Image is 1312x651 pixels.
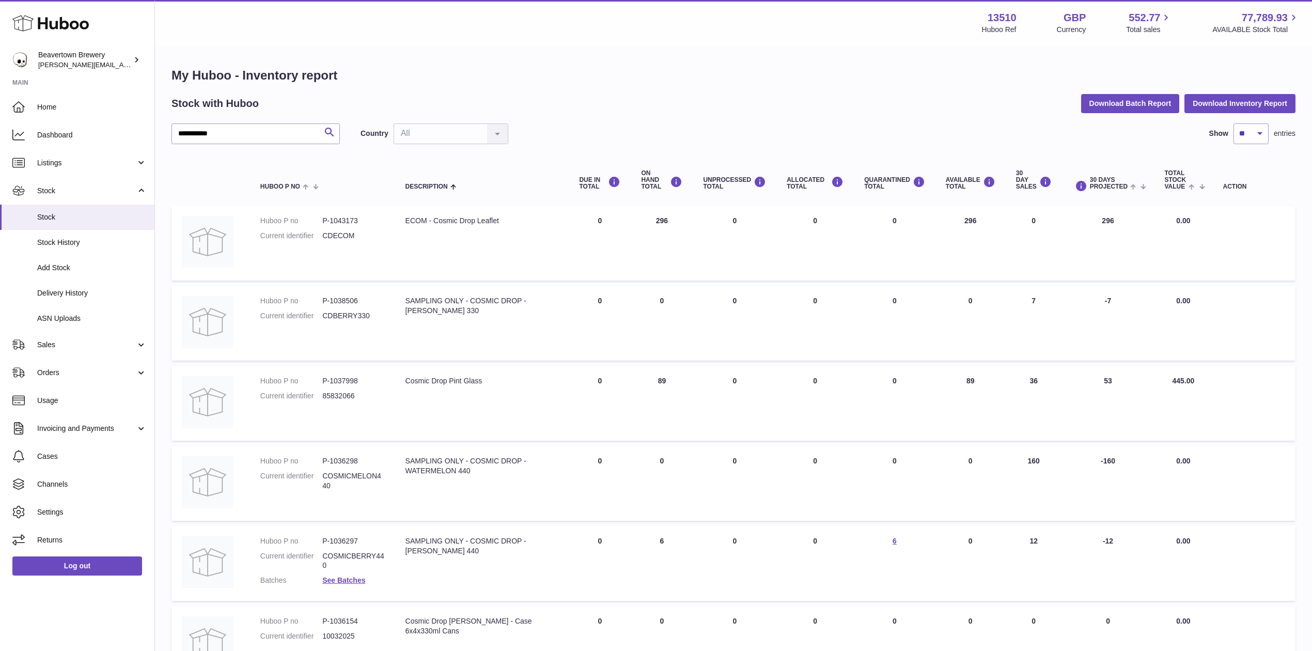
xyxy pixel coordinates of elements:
span: Stock History [37,238,147,247]
dd: P-1038506 [322,296,384,306]
td: 160 [1006,446,1062,521]
a: 6 [893,537,897,545]
button: Download Batch Report [1081,94,1180,113]
span: Stock [37,186,136,196]
span: 445.00 [1173,377,1195,385]
td: 7 [1006,286,1062,361]
div: SAMPLING ONLY - COSMIC DROP - [PERSON_NAME] 330 [405,296,559,316]
dd: COSMICBERRY440 [322,551,384,571]
span: Sales [37,340,136,350]
span: 0.00 [1176,617,1190,625]
td: 0 [693,366,776,441]
div: AVAILABLE Total [946,176,995,190]
dd: CDECOM [322,231,384,241]
span: Total sales [1126,25,1172,35]
dd: P-1036154 [322,616,384,626]
td: 0 [935,526,1006,601]
div: 30 DAY SALES [1016,170,1052,191]
a: 552.77 Total sales [1126,11,1172,35]
span: 0 [893,457,897,465]
span: 0.00 [1176,537,1190,545]
a: 77,789.93 AVAILABLE Stock Total [1212,11,1300,35]
dd: COSMICMELON440 [322,471,384,491]
h1: My Huboo - Inventory report [171,67,1295,84]
td: 36 [1006,366,1062,441]
dd: P-1043173 [322,216,384,226]
td: 0 [693,286,776,361]
td: 0 [776,446,854,521]
span: 0.00 [1176,216,1190,225]
div: ECOM - Cosmic Drop Leaflet [405,216,559,226]
span: Channels [37,479,147,489]
span: Listings [37,158,136,168]
span: entries [1274,129,1295,138]
td: 296 [935,206,1006,281]
strong: 13510 [988,11,1017,25]
td: 0 [569,446,631,521]
span: 0 [893,297,897,305]
span: Usage [37,396,147,406]
div: UNPROCESSED Total [703,176,766,190]
td: 0 [569,526,631,601]
td: -12 [1062,526,1154,601]
td: 0 [776,206,854,281]
img: product image [182,456,233,508]
dt: Huboo P no [260,616,322,626]
a: Log out [12,556,142,575]
td: 0 [569,206,631,281]
dt: Huboo P no [260,296,322,306]
dt: Current identifier [260,631,322,641]
span: Add Stock [37,263,147,273]
span: [PERSON_NAME][EMAIL_ADDRESS][PERSON_NAME][DOMAIN_NAME] [38,60,262,69]
td: -7 [1062,286,1154,361]
label: Show [1209,129,1228,138]
div: DUE IN TOTAL [579,176,620,190]
td: 0 [776,366,854,441]
span: 0 [893,617,897,625]
td: 296 [631,206,693,281]
td: 0 [693,206,776,281]
dt: Huboo P no [260,376,322,386]
dd: P-1036297 [322,536,384,546]
dt: Current identifier [260,311,322,321]
td: 6 [631,526,693,601]
td: 0 [693,526,776,601]
div: Cosmic Drop Pint Glass [405,376,559,386]
div: Cosmic Drop [PERSON_NAME] - Case 6x4x330ml Cans [405,616,559,636]
span: Description [405,183,448,190]
dt: Current identifier [260,471,322,491]
img: product image [182,376,233,428]
img: Matthew.McCormack@beavertownbrewery.co.uk [12,52,28,68]
div: ALLOCATED Total [787,176,844,190]
td: 296 [1062,206,1154,281]
td: -160 [1062,446,1154,521]
td: 0 [935,286,1006,361]
td: 89 [935,366,1006,441]
td: 89 [631,366,693,441]
div: Beavertown Brewery [38,50,131,70]
td: 0 [776,286,854,361]
span: 77,789.93 [1242,11,1288,25]
td: 0 [776,526,854,601]
dd: P-1036298 [322,456,384,466]
dt: Huboo P no [260,536,322,546]
div: Action [1223,183,1285,190]
label: Country [361,129,388,138]
div: Huboo Ref [982,25,1017,35]
img: product image [182,296,233,348]
button: Download Inventory Report [1184,94,1295,113]
span: 0.00 [1176,457,1190,465]
span: 0.00 [1176,297,1190,305]
div: ON HAND Total [641,170,682,191]
dt: Huboo P no [260,216,322,226]
div: SAMPLING ONLY - COSMIC DROP - WATERMELON 440 [405,456,559,476]
td: 0 [1006,206,1062,281]
dd: P-1037998 [322,376,384,386]
a: See Batches [322,576,365,584]
img: product image [182,536,233,588]
span: 0 [893,216,897,225]
dd: CDBERRY330 [322,311,384,321]
span: ASN Uploads [37,314,147,323]
td: 0 [631,446,693,521]
span: 0 [893,377,897,385]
